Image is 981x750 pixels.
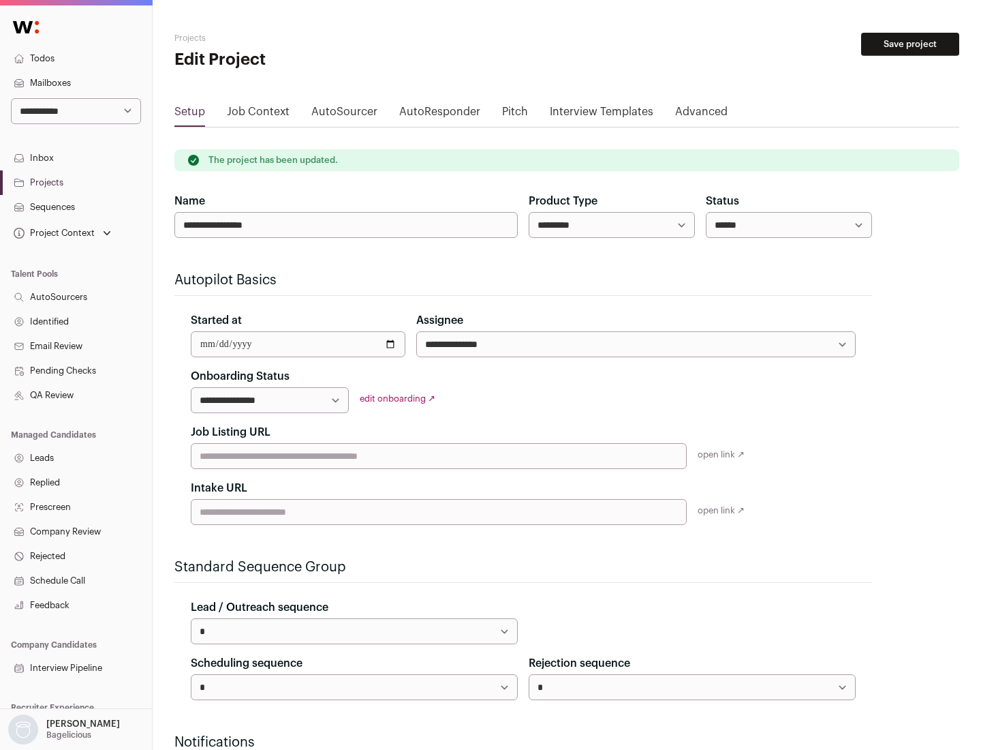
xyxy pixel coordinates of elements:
label: Assignee [416,312,463,329]
p: The project has been updated. [208,155,338,166]
h1: Edit Project [174,49,436,71]
a: AutoResponder [399,104,480,125]
h2: Autopilot Basics [174,271,872,290]
label: Onboarding Status [191,368,290,385]
label: Scheduling sequence [191,655,302,672]
a: Setup [174,104,205,125]
a: AutoSourcer [311,104,377,125]
img: Wellfound [5,14,46,41]
h2: Standard Sequence Group [174,558,872,577]
label: Intake URL [191,480,247,496]
label: Status [706,193,739,209]
a: Pitch [502,104,528,125]
a: edit onboarding ↗ [360,394,435,403]
label: Started at [191,312,242,329]
p: [PERSON_NAME] [46,719,120,730]
label: Name [174,193,205,209]
a: Advanced [675,104,728,125]
button: Open dropdown [11,224,114,243]
a: Interview Templates [550,104,653,125]
button: Open dropdown [5,715,123,745]
button: Save project [861,33,959,56]
label: Rejection sequence [529,655,630,672]
img: nopic.png [8,715,38,745]
div: Project Context [11,228,95,239]
a: Job Context [227,104,290,125]
p: Bagelicious [46,730,91,740]
label: Lead / Outreach sequence [191,599,328,616]
h2: Projects [174,33,436,44]
label: Job Listing URL [191,424,270,440]
label: Product Type [529,193,597,209]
